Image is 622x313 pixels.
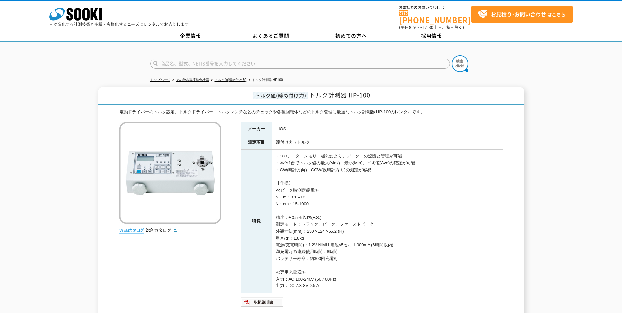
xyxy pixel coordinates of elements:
[399,6,471,10] span: お電話でのお問い合わせは
[241,301,284,306] a: 取扱説明書
[49,22,193,26] p: 日々進化する計測技術と多種・多様化するニーズにレンタルでお応えします。
[399,10,471,24] a: [PHONE_NUMBER]
[471,6,573,23] a: お見積り･お問い合わせはこちら
[247,77,283,84] li: トルク計測器 HP100
[409,24,418,30] span: 8:50
[146,228,178,233] a: 総合カタログ
[272,122,503,136] td: HIOS
[399,24,464,30] span: (平日 ～ 土日、祝日除く)
[150,59,450,69] input: 商品名、型式、NETIS番号を入力してください
[241,136,272,150] th: 測定項目
[452,55,468,72] img: btn_search.png
[241,122,272,136] th: メーカー
[215,78,247,82] a: トルク値(締め付け力)
[176,78,209,82] a: その他非破壊検査機器
[119,109,503,115] div: 電動ドライバーのトルク設定、トルクドライバー、トルクレンチなどのチェックや各種回転体などのトルク管理に最適なトルク計測器 HP-100のレンタルです。
[272,136,503,150] td: 締付け力（トルク）
[491,10,546,18] strong: お見積り･お問い合わせ
[311,31,391,41] a: 初めての方へ
[253,92,308,99] span: トルク値(締め付け力)
[241,150,272,293] th: 特長
[310,91,370,99] span: トルク計測器 HP-100
[478,10,566,19] span: はこちら
[231,31,311,41] a: よくあるご質問
[119,122,221,224] img: トルク計測器 HP100
[119,227,144,234] img: webカタログ
[272,150,503,293] td: ・100データーメモリー機能により、データーの記憶と管理が可能 ・本体1台でトルク値の最大(Max)、最小(Min)、平均値(Ave)の確認が可能 ・CW(時計方向)、CCW(反時計方向)の測定...
[241,297,284,307] img: 取扱説明書
[150,78,170,82] a: トップページ
[422,24,434,30] span: 17:30
[150,31,231,41] a: 企業情報
[335,32,367,39] span: 初めての方へ
[391,31,472,41] a: 採用情報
